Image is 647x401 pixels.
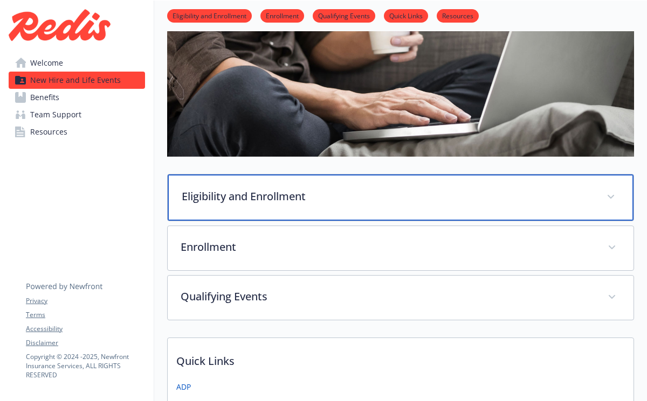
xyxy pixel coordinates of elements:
a: Accessibility [26,324,144,334]
p: Enrollment [181,239,595,255]
a: Qualifying Events [313,10,375,20]
div: Enrollment [168,226,634,270]
span: Resources [30,123,67,140]
span: Benefits [30,89,59,106]
p: Eligibility and Enrollment [182,188,594,205]
a: Eligibility and Enrollment [167,10,252,20]
a: New Hire and Life Events [9,72,145,89]
span: Team Support [30,106,81,123]
a: Enrollment [260,10,304,20]
p: Quick Links [168,338,634,378]
a: Terms [26,310,144,320]
span: Welcome [30,54,63,72]
div: Qualifying Events [168,276,634,320]
a: Disclaimer [26,338,144,348]
a: Resources [437,10,479,20]
a: Benefits [9,89,145,106]
a: Quick Links [384,10,428,20]
a: Resources [9,123,145,140]
span: New Hire and Life Events [30,72,121,89]
p: Copyright © 2024 - 2025 , Newfront Insurance Services, ALL RIGHTS RESERVED [26,352,144,379]
a: Team Support [9,106,145,123]
p: Qualifying Events [181,289,595,305]
a: Privacy [26,296,144,306]
div: Eligibility and Enrollment [168,174,634,221]
a: ADP [176,381,191,392]
a: Welcome [9,54,145,72]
